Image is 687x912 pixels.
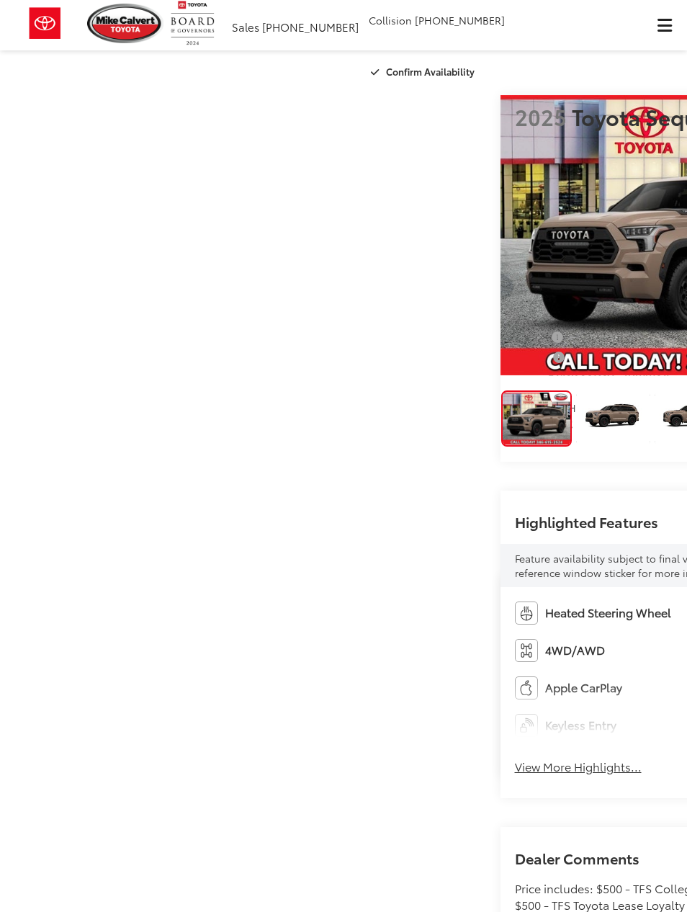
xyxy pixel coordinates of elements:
button: Confirm Availability [363,59,486,84]
span: Heated Steering Wheel [545,604,671,621]
img: 2025 Toyota Sequoia TRD Pro [502,393,571,444]
span: Collision [369,13,412,27]
button: View More Highlights... [515,759,642,775]
img: Heated Steering Wheel [515,602,538,625]
img: 4WD/AWD [515,639,538,662]
img: 2025 Toyota Sequoia TRD Pro [575,390,650,447]
span: Confirm Availability [386,65,475,78]
span: Sales [232,19,259,35]
img: Apple CarPlay [515,676,538,699]
img: Mike Calvert Toyota [87,4,163,43]
a: Expand Photo 0 [501,390,572,447]
span: 4WD/AWD [545,642,605,658]
span: 2025 [515,101,567,132]
h2: Highlighted Features [515,514,658,529]
a: Expand Photo 1 [576,390,650,447]
span: [PHONE_NUMBER] [415,13,505,27]
span: [PHONE_NUMBER] [262,19,359,35]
